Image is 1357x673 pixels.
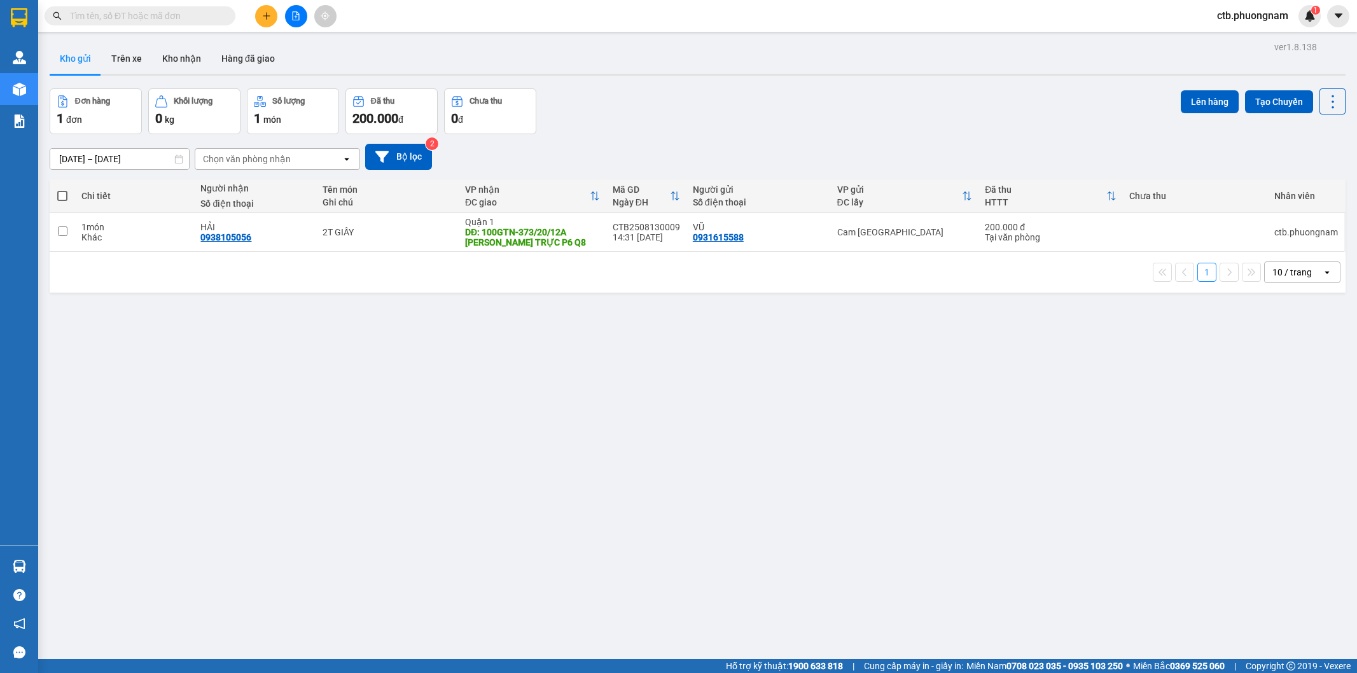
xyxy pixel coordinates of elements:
div: Quận 1 [465,217,600,227]
span: message [13,646,25,658]
span: | [852,659,854,673]
div: 200.000 đ [985,222,1117,232]
span: Miền Bắc [1133,659,1225,673]
div: 1 món [81,222,188,232]
sup: 2 [426,137,438,150]
th: Toggle SortBy [459,179,606,213]
div: VP gửi [837,184,963,195]
div: ĐC giao [465,197,590,207]
span: 1 [57,111,64,126]
span: copyright [1286,662,1295,670]
button: Hàng đã giao [211,43,285,74]
span: file-add [291,11,300,20]
button: plus [255,5,277,27]
span: | [1234,659,1236,673]
input: Tìm tên, số ĐT hoặc mã đơn [70,9,220,23]
button: Đã thu200.000đ [345,88,438,134]
span: caret-down [1333,10,1344,22]
span: Miền Nam [966,659,1123,673]
span: question-circle [13,589,25,601]
div: Khối lượng [174,97,212,106]
button: Lên hàng [1181,90,1239,113]
div: ctb.phuongnam [1274,227,1338,237]
button: Bộ lọc [365,144,432,170]
div: Người gửi [693,184,825,195]
img: solution-icon [13,114,26,128]
div: ĐC lấy [837,197,963,207]
div: Tên món [323,184,452,195]
span: Cung cấp máy in - giấy in: [864,659,963,673]
span: search [53,11,62,20]
div: Đã thu [985,184,1106,195]
button: Chưa thu0đ [444,88,536,134]
div: 10 / trang [1272,266,1312,279]
button: 1 [1197,263,1216,282]
span: 1 [254,111,261,126]
button: file-add [285,5,307,27]
div: Nhân viên [1274,191,1338,201]
button: Kho gửi [50,43,101,74]
svg: open [342,154,352,164]
div: DĐ: 100GTN-373/20/12A BÙI MINH TRỰC P6 Q8 [465,227,600,247]
div: Tại văn phòng [985,232,1117,242]
div: CTB2508130009 [613,222,680,232]
span: đơn [66,114,82,125]
th: Toggle SortBy [606,179,686,213]
span: notification [13,618,25,630]
span: món [263,114,281,125]
span: đ [458,114,463,125]
div: Số lượng [272,97,305,106]
div: 2T GIẤY [323,227,452,237]
span: aim [321,11,330,20]
div: Đã thu [371,97,394,106]
th: Toggle SortBy [831,179,979,213]
div: Ghi chú [323,197,452,207]
div: 0931615588 [693,232,744,242]
div: Chưa thu [470,97,502,106]
div: 0938105056 [200,232,251,242]
span: kg [165,114,174,125]
button: Khối lượng0kg [148,88,240,134]
img: logo-vxr [11,8,27,27]
div: Chi tiết [81,191,188,201]
button: Đơn hàng1đơn [50,88,142,134]
div: ver 1.8.138 [1274,40,1317,54]
div: Cam [GEOGRAPHIC_DATA] [837,227,973,237]
button: aim [314,5,337,27]
div: Đơn hàng [75,97,110,106]
span: ctb.phuongnam [1207,8,1298,24]
button: caret-down [1327,5,1349,27]
div: Người nhận [200,183,309,193]
strong: 1900 633 818 [788,661,843,671]
svg: open [1322,267,1332,277]
img: icon-new-feature [1304,10,1316,22]
img: warehouse-icon [13,83,26,96]
span: Hỗ trợ kỹ thuật: [726,659,843,673]
span: plus [262,11,271,20]
span: 200.000 [352,111,398,126]
button: Kho nhận [152,43,211,74]
span: 0 [451,111,458,126]
div: Mã GD [613,184,670,195]
div: HẢI [200,222,309,232]
div: VŨ [693,222,825,232]
input: Select a date range. [50,149,189,169]
th: Toggle SortBy [978,179,1123,213]
span: 1 [1313,6,1318,15]
div: Khác [81,232,188,242]
button: Tạo Chuyến [1245,90,1313,113]
button: Số lượng1món [247,88,339,134]
div: Số điện thoại [200,198,309,209]
div: HTTT [985,197,1106,207]
img: warehouse-icon [13,560,26,573]
strong: 0369 525 060 [1170,661,1225,671]
div: 14:31 [DATE] [613,232,680,242]
div: VP nhận [465,184,590,195]
div: Chọn văn phòng nhận [203,153,291,165]
sup: 1 [1311,6,1320,15]
strong: 0708 023 035 - 0935 103 250 [1006,661,1123,671]
span: ⚪️ [1126,663,1130,669]
div: Chưa thu [1129,191,1262,201]
div: Số điện thoại [693,197,825,207]
img: warehouse-icon [13,51,26,64]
